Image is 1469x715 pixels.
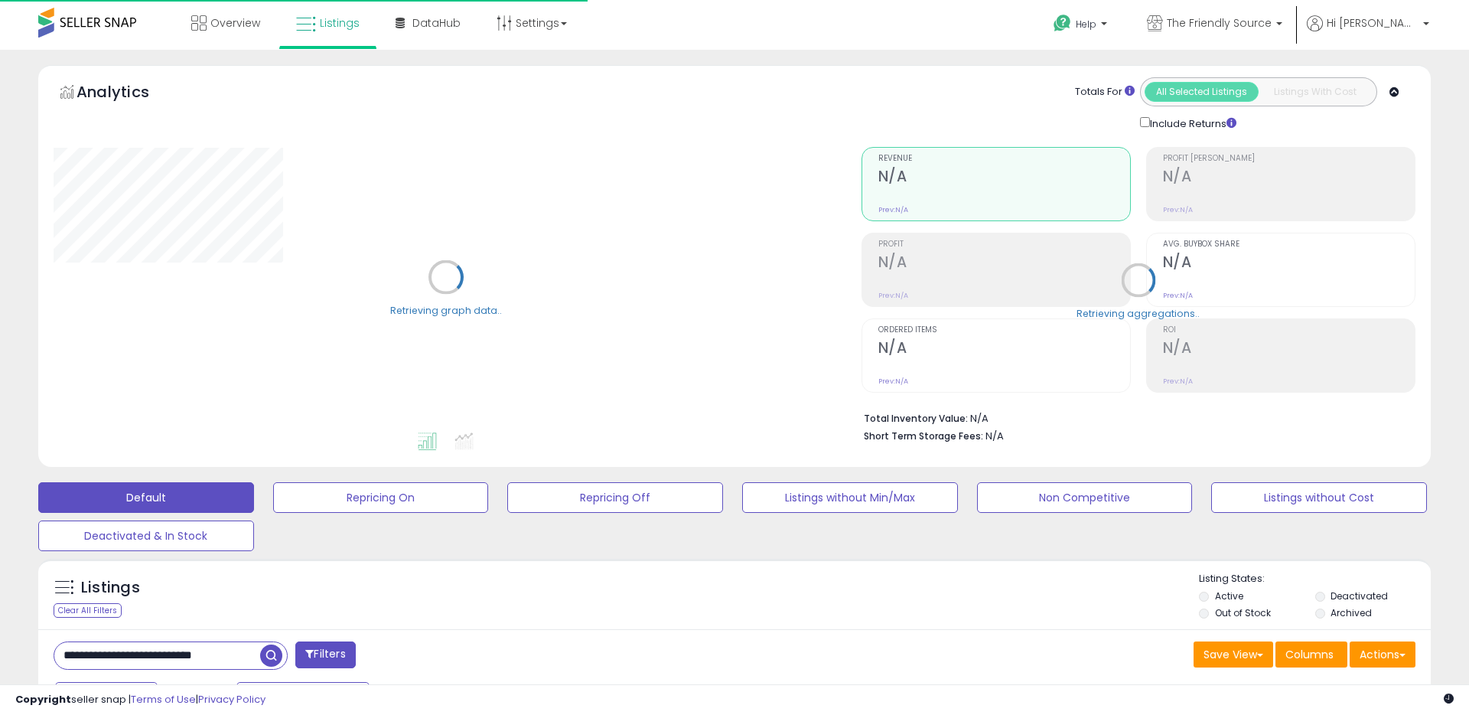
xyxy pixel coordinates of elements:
button: Filters [295,642,355,668]
span: DataHub [412,15,461,31]
button: Deactivated & In Stock [38,521,254,551]
span: Columns [1285,647,1334,662]
label: Active [1215,589,1243,602]
div: seller snap | | [15,693,265,707]
span: Listings [320,15,360,31]
button: Non Competitive [977,482,1193,513]
a: Privacy Policy [198,692,265,707]
div: Include Returns [1129,114,1255,132]
button: Last 7 Days [55,682,158,708]
span: The Friendly Source [1167,15,1272,31]
a: Terms of Use [131,692,196,707]
button: Listings without Min/Max [742,482,958,513]
h5: Analytics [77,81,179,106]
label: Deactivated [1331,589,1388,602]
span: Hi [PERSON_NAME] [1327,15,1419,31]
div: Retrieving graph data.. [390,303,502,317]
button: Actions [1350,642,1415,668]
button: Listings without Cost [1211,482,1427,513]
button: Save View [1194,642,1273,668]
strong: Copyright [15,692,71,707]
a: Help [1041,2,1122,50]
button: Columns [1275,642,1347,668]
span: Overview [210,15,260,31]
div: Retrieving aggregations.. [1077,306,1200,320]
button: Repricing Off [507,482,723,513]
div: Totals For [1075,85,1135,100]
span: Help [1076,18,1096,31]
div: Clear All Filters [54,603,122,618]
button: Repricing On [273,482,489,513]
h5: Listings [81,577,140,599]
button: Default [38,482,254,513]
a: Hi [PERSON_NAME] [1307,15,1429,50]
button: Aug-28 - Sep-03 [236,682,370,708]
p: Listing States: [1199,572,1430,586]
button: Listings With Cost [1258,82,1372,102]
i: Get Help [1053,14,1072,33]
label: Out of Stock [1215,606,1271,619]
label: Archived [1331,606,1372,619]
button: All Selected Listings [1145,82,1259,102]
